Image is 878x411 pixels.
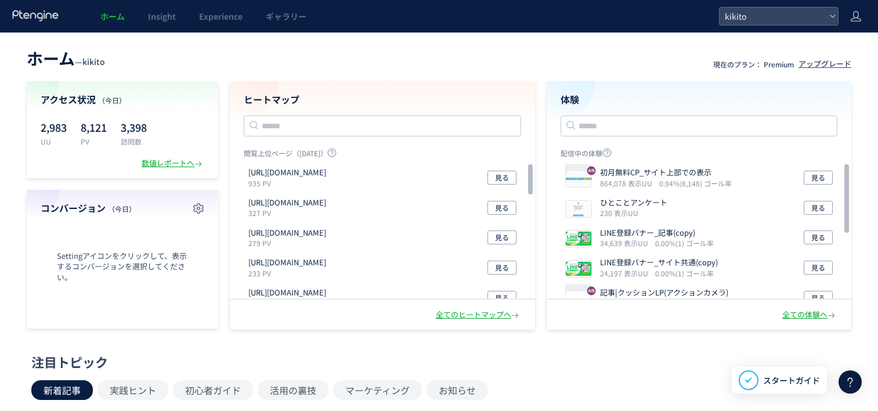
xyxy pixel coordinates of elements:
h4: ヒートマップ [244,93,521,106]
p: https://rental.kikito.docomo.ne.jp/portal/categories/ [248,228,326,239]
p: 935 PV [248,178,331,188]
p: 現在のプラン： Premium [713,59,794,69]
p: 173 PV [248,298,331,308]
p: UU [41,136,67,146]
h4: 体験 [561,93,838,106]
span: Experience [199,10,243,22]
span: ホーム [27,46,75,70]
p: 記事|クッションLP(アクションカメラ) [600,287,728,298]
span: スタートガイド [763,374,820,387]
span: 見る [495,201,509,215]
button: 見る [804,171,833,185]
p: LINE登録バナー_サイト共通(copy) [600,257,718,268]
button: 見る [804,261,833,275]
i: 0.94%(8,148) ゴール率 [659,178,732,188]
p: LINE登録バナー_記事(copy) [600,228,709,239]
button: お知らせ [427,380,488,400]
p: PV [81,136,107,146]
button: 見る [804,230,833,244]
i: 34,639 表示UU [600,238,653,248]
span: 見る [495,261,509,275]
p: 初月無料CP_サイト上部での表示 [600,167,727,178]
h4: アクセス状況 [41,93,204,106]
p: 2,983 [41,118,67,136]
span: 見る [811,261,825,275]
p: https://rental.kikito.docomo.ne.jp/portal/promotions/12019/ [248,287,326,298]
button: 活用の裏技 [258,380,328,400]
span: Settingアイコンをクリックして、表示するコンバージョンを選択してください。 [41,251,204,283]
span: 見る [811,230,825,244]
button: マーケティング [333,380,422,400]
i: 2.25%(39) ゴール率 [651,298,714,308]
button: 見る [804,291,833,305]
p: 8,121 [81,118,107,136]
i: 24,197 表示UU [600,268,653,278]
span: （今日） [98,95,126,105]
h4: コンバージョン [41,201,204,215]
button: 見る [804,201,833,215]
img: 3a219f94fd3625046deff726be57cc7d1748235041752.png [566,291,591,307]
span: 見る [811,201,825,215]
img: d798de0900d87e456005230029c40a201754452057985.png [566,201,591,217]
span: 見る [811,291,825,305]
button: 見る [487,230,516,244]
span: ホーム [100,10,125,22]
span: Insight [148,10,176,22]
div: アップグレード [798,59,851,70]
img: 23e53d35b8e4063c362f1c15b0bd02361754542378801.png [566,171,591,187]
button: 実践ヒント [97,380,168,400]
button: 見る [487,291,516,305]
button: 見る [487,171,516,185]
p: 配信中の体験 [561,148,838,163]
p: https://rental.kikito.docomo.ne.jp/portal/search/result/ [248,257,326,268]
p: ひとことアンケート [600,197,667,208]
p: https://rental.kikito.docomo.ne.jp/portal/categories/02/subcategories/ [248,197,326,208]
p: 閲覧上位ページ（[DATE]） [244,148,521,163]
p: 3,398 [121,118,147,136]
p: https://rental.kikito.docomo.ne.jp/ [248,167,326,178]
button: 見る [487,201,516,215]
div: 数値レポートへ [142,158,204,169]
button: 初心者ガイド [173,380,253,400]
p: 327 PV [248,208,331,218]
span: kikito [82,56,105,67]
img: bcede7ebffab0628ffba64dac8b5d4411752636404955.png [566,261,591,277]
button: 新着記事 [31,380,93,400]
span: 見る [495,291,509,305]
span: 見る [811,171,825,185]
i: 1,732 表示UU [600,298,649,308]
p: 訪問数 [121,136,147,146]
i: 0.00%(1) ゴール率 [655,268,714,278]
span: ギャラリー [266,10,306,22]
div: 全ての体験へ [782,309,837,320]
span: （今日） [108,204,136,214]
div: 全てのヒートマップへ [436,309,521,320]
button: 見る [487,261,516,275]
i: 864,078 表示UU [600,178,657,188]
i: 0.00%(1) ゴール率 [655,238,714,248]
span: 見る [495,230,509,244]
img: d49007524d252cb9422655bf8bf9954e1752636443206.png [566,230,591,247]
div: 注目トピック [31,353,841,371]
p: 279 PV [248,238,331,248]
i: 230 表示UU [600,208,638,218]
span: kikito [721,8,825,25]
p: 233 PV [248,268,331,278]
div: — [27,46,105,70]
span: 見る [495,171,509,185]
